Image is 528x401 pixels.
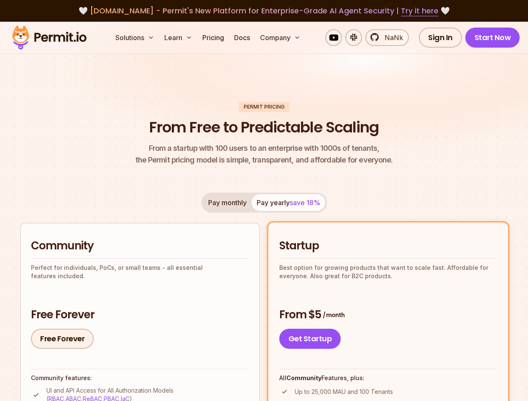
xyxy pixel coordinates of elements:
[279,307,497,322] h3: From $5
[20,5,508,17] div: 🤍 🤍
[257,29,304,46] button: Company
[401,5,439,16] a: Try it here
[31,307,249,322] h3: Free Forever
[231,29,253,46] a: Docs
[199,29,227,46] a: Pricing
[149,117,379,138] h1: From Free to Predictable Scaling
[380,33,403,43] span: NaNk
[31,329,94,349] a: Free Forever
[295,388,393,396] p: Up to 25,000 MAU and 100 Tenants
[323,311,344,319] span: / month
[279,239,497,254] h2: Startup
[135,142,393,166] p: the Permit pricing model is simple, transparent, and affordable for everyone.
[419,28,462,48] a: Sign In
[90,5,439,16] span: [DOMAIN_NAME] - Permit's New Platform for Enterprise-Grade AI Agent Security |
[279,264,497,280] p: Best option for growing products that want to scale fast. Affordable for everyone. Also great for...
[8,23,90,52] img: Permit logo
[365,29,409,46] a: NaNk
[112,29,158,46] button: Solutions
[31,374,249,382] h4: Community features:
[203,194,252,211] button: Pay monthly
[465,28,520,48] a: Start Now
[161,29,196,46] button: Learn
[279,329,341,349] a: Get Startup
[279,374,497,382] h4: All Features, plus:
[135,142,393,154] span: From a startup with 100 users to an enterprise with 1000s of tenants,
[31,239,249,254] h2: Community
[31,264,249,280] p: Perfect for individuals, PoCs, or small teams - all essential features included.
[239,102,290,112] div: Permit Pricing
[286,374,321,381] strong: Community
